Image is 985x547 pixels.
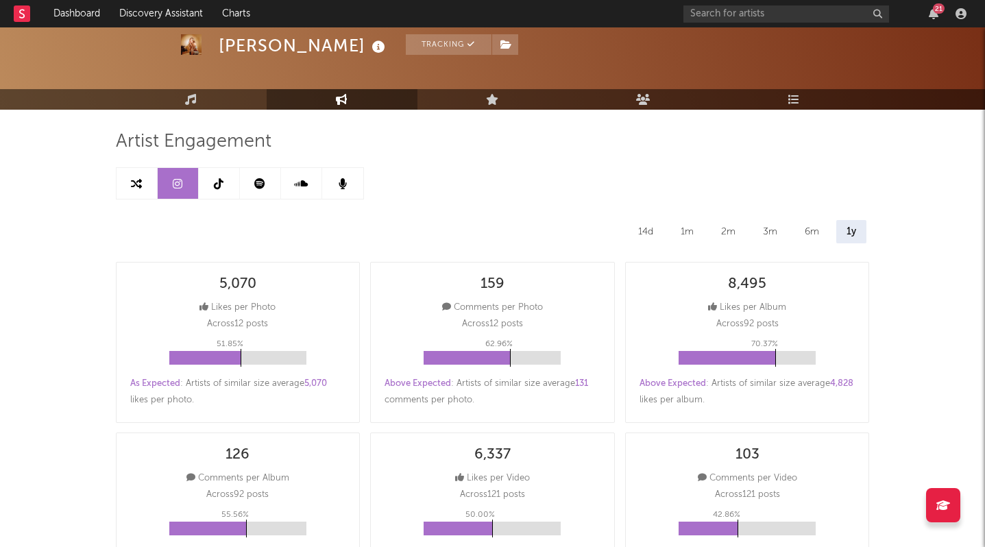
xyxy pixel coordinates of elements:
p: Across 12 posts [207,316,268,332]
p: 42.86 % [713,507,740,523]
p: Across 121 posts [460,487,525,503]
span: 4,828 [830,379,853,388]
div: 21 [933,3,945,14]
span: 5,070 [304,379,327,388]
div: : Artists of similar size average likes per photo . [130,376,346,409]
p: 55.56 % [221,507,249,523]
span: Artist Engagement [116,134,271,150]
p: 70.37 % [751,336,778,352]
div: 126 [226,447,250,463]
div: Comments per Video [698,470,797,487]
input: Search for artists [683,5,889,23]
div: [PERSON_NAME] [219,34,389,57]
div: 159 [481,276,504,293]
div: 5,070 [219,276,256,293]
p: 51.85 % [217,336,243,352]
p: Across 92 posts [206,487,269,503]
div: : Artists of similar size average likes per album . [640,376,855,409]
div: 2m [711,220,746,243]
button: Tracking [406,34,491,55]
div: 3m [753,220,788,243]
p: Across 12 posts [462,316,523,332]
div: Likes per Video [455,470,530,487]
span: Above Expected [385,379,451,388]
div: 103 [735,447,759,463]
div: 14d [628,220,664,243]
div: Likes per Photo [199,300,276,316]
div: 1m [670,220,704,243]
p: 62.96 % [485,336,513,352]
p: Across 121 posts [715,487,780,503]
div: Comments per Photo [442,300,543,316]
div: 1y [836,220,866,243]
div: : Artists of similar size average comments per photo . [385,376,600,409]
div: 6,337 [474,447,511,463]
span: Above Expected [640,379,706,388]
span: 131 [575,379,588,388]
span: As Expected [130,379,180,388]
p: 50.00 % [465,507,495,523]
p: Across 92 posts [716,316,779,332]
div: 6m [794,220,829,243]
div: 8,495 [728,276,766,293]
div: Comments per Album [186,470,289,487]
div: Likes per Album [708,300,786,316]
button: 21 [929,8,938,19]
